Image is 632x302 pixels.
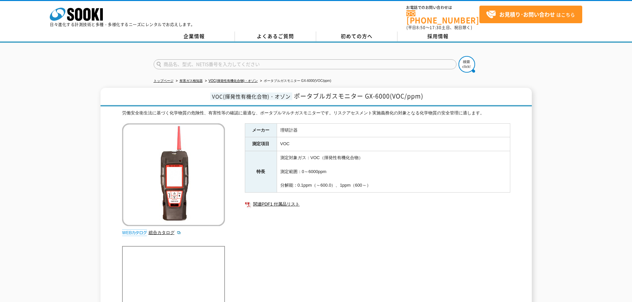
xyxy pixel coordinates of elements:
img: webカタログ [122,229,147,236]
span: 8:50 [416,25,426,30]
span: 初めての方へ [341,32,373,40]
a: 総合カタログ [149,230,181,235]
li: ポータブルガスモニター GX-6000(VOC/ppm) [259,78,331,85]
a: [PHONE_NUMBER] [406,10,479,24]
span: お電話でのお問い合わせは [406,6,479,10]
img: ポータブルガスモニター GX-6000(VOC/ppm) [122,123,225,226]
span: はこちら [486,10,575,20]
a: 関連PDF1 付属品リスト [245,200,510,209]
img: btn_search.png [458,56,475,73]
a: VOC(揮発性有機化合物)・オゾン [209,79,258,83]
span: (平日 ～ 土日、祝日除く) [406,25,472,30]
span: VOC(揮発性有機化合物)・オゾン [210,92,292,100]
a: トップページ [154,79,174,83]
input: 商品名、型式、NETIS番号を入力してください [154,59,456,69]
span: 17:30 [430,25,442,30]
span: ポータブルガスモニター GX-6000(VOC/ppm) [294,91,423,100]
a: よくあるご質問 [235,31,316,41]
a: 採用情報 [397,31,479,41]
a: 企業情報 [154,31,235,41]
td: 測定対象ガス：VOC（揮発性有機化合物） 測定範囲：0～6000ppm 分解能：0.1ppm（～600.0）、1ppm（600～） [277,151,510,193]
th: 測定項目 [245,137,277,151]
a: お見積り･お問い合わせはこちら [479,6,582,23]
strong: お見積り･お問い合わせ [499,10,555,18]
td: VOC [277,137,510,151]
a: 有害ガス検知器 [179,79,203,83]
div: 労働安全衛生法に基づく化学物質の危険性、有害性等の確認に最適な、ポータブルマルチガスモニターです。リスクアセスメント実施義務化の対象となる化学物質の安全管理に適します。 [122,110,510,117]
a: 初めての方へ [316,31,397,41]
td: 理研計器 [277,123,510,137]
p: 日々進化する計測技術と多種・多様化するニーズにレンタルでお応えします。 [50,23,195,27]
th: 特長 [245,151,277,193]
th: メーカー [245,123,277,137]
